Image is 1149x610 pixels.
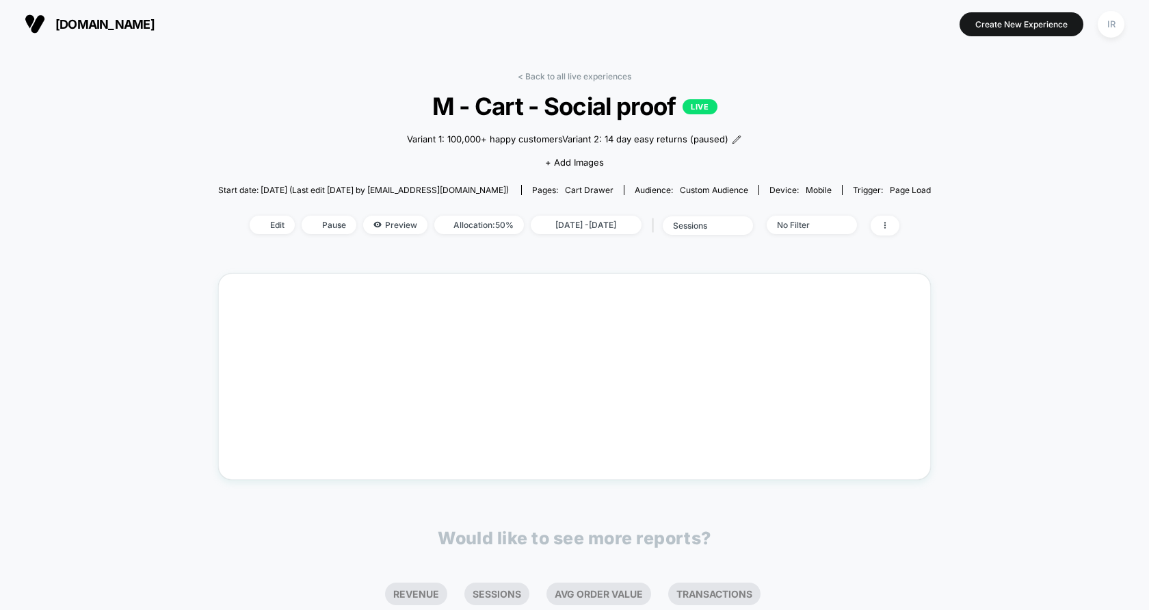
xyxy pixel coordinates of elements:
[680,185,748,195] span: Custom Audience
[363,216,427,234] span: Preview
[777,220,832,230] div: No Filter
[758,185,842,195] span: Device:
[302,216,356,234] span: Pause
[532,185,613,195] div: Pages:
[890,185,931,195] span: Page Load
[25,14,45,34] img: Visually logo
[218,185,509,195] span: Start date: [DATE] (Last edit [DATE] by [EMAIL_ADDRESS][DOMAIN_NAME])
[55,17,155,31] span: [DOMAIN_NAME]
[434,216,524,234] span: Allocation: 50%
[648,216,663,236] span: |
[518,71,631,81] a: < Back to all live experiences
[545,157,604,168] span: + Add Images
[673,220,728,231] div: sessions
[464,583,529,605] li: Sessions
[531,216,642,234] span: [DATE] - [DATE]
[565,185,613,195] span: cart drawer
[1094,10,1128,38] button: IR
[683,99,717,114] p: LIVE
[438,528,711,548] p: Would like to see more reports?
[546,583,651,605] li: Avg Order Value
[1098,11,1124,38] div: IR
[806,185,832,195] span: mobile
[21,13,159,35] button: [DOMAIN_NAME]
[254,92,895,120] span: M - Cart - Social proof
[407,133,728,147] span: Variant 1: 100,000+ happy customersVariant 2: 14 day easy returns (paused)
[250,216,295,234] span: Edit
[385,583,447,605] li: Revenue
[960,12,1083,36] button: Create New Experience
[668,583,761,605] li: Transactions
[635,185,748,195] div: Audience:
[853,185,931,195] div: Trigger:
